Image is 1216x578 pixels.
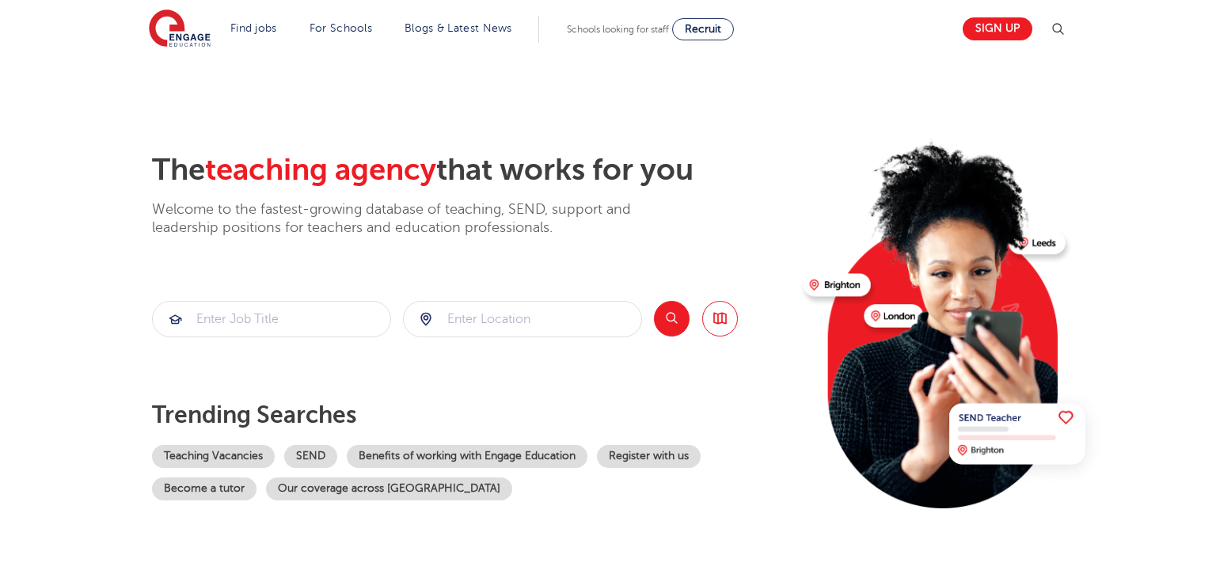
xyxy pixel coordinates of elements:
[149,10,211,49] img: Engage Education
[153,302,390,337] input: Submit
[404,302,641,337] input: Submit
[672,18,734,40] a: Recruit
[654,301,690,337] button: Search
[152,477,256,500] a: Become a tutor
[284,445,337,468] a: SEND
[230,22,277,34] a: Find jobs
[347,445,587,468] a: Benefits of working with Engage Education
[152,401,791,429] p: Trending searches
[597,445,701,468] a: Register with us
[152,152,791,188] h2: The that works for you
[567,24,669,35] span: Schools looking for staff
[266,477,512,500] a: Our coverage across [GEOGRAPHIC_DATA]
[152,445,275,468] a: Teaching Vacancies
[152,200,674,238] p: Welcome to the fastest-growing database of teaching, SEND, support and leadership positions for t...
[685,23,721,35] span: Recruit
[310,22,372,34] a: For Schools
[963,17,1032,40] a: Sign up
[405,22,512,34] a: Blogs & Latest News
[205,153,436,187] span: teaching agency
[152,301,391,337] div: Submit
[403,301,642,337] div: Submit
